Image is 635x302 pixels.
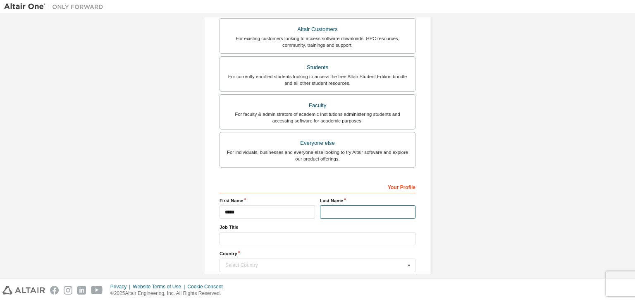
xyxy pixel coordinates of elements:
[187,283,227,290] div: Cookie Consent
[64,286,72,295] img: instagram.svg
[4,2,107,11] img: Altair One
[225,111,410,124] div: For faculty & administrators of academic institutions administering students and accessing softwa...
[220,180,415,193] div: Your Profile
[225,263,405,268] div: Select Country
[91,286,103,295] img: youtube.svg
[320,197,415,204] label: Last Name
[133,283,187,290] div: Website Terms of Use
[225,73,410,86] div: For currently enrolled students looking to access the free Altair Student Edition bundle and all ...
[2,286,45,295] img: altair_logo.svg
[220,224,415,230] label: Job Title
[225,100,410,111] div: Faculty
[220,250,415,257] label: Country
[225,35,410,48] div: For existing customers looking to access software downloads, HPC resources, community, trainings ...
[77,286,86,295] img: linkedin.svg
[225,62,410,73] div: Students
[50,286,59,295] img: facebook.svg
[225,137,410,149] div: Everyone else
[220,197,315,204] label: First Name
[110,290,228,297] p: © 2025 Altair Engineering, Inc. All Rights Reserved.
[225,24,410,35] div: Altair Customers
[225,149,410,162] div: For individuals, businesses and everyone else looking to try Altair software and explore our prod...
[110,283,133,290] div: Privacy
